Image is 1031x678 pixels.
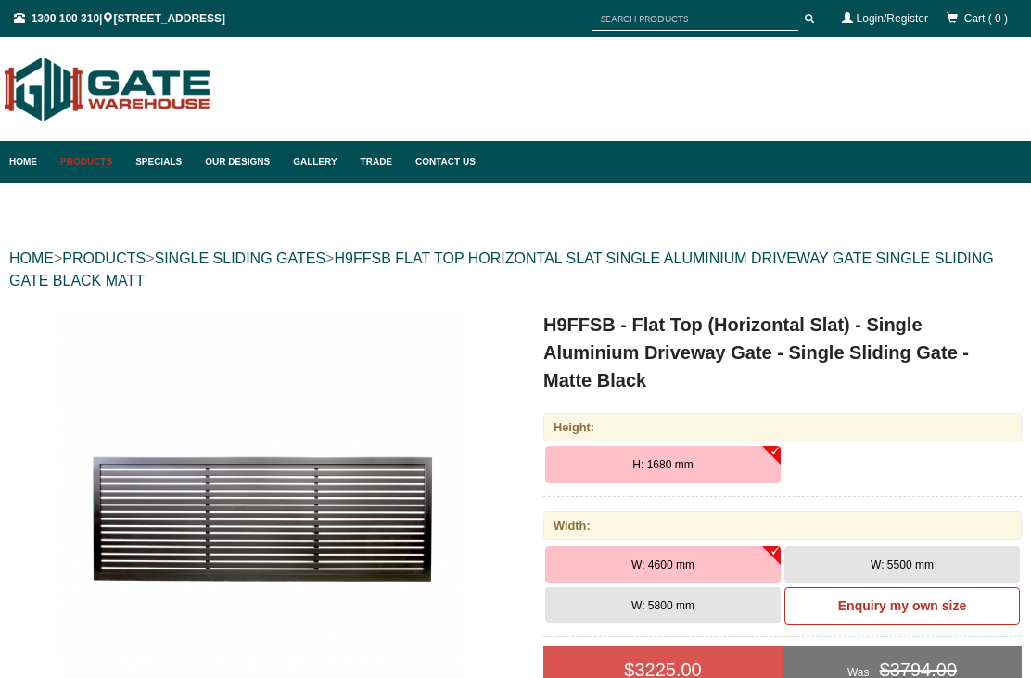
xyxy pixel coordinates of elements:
[838,598,966,613] b: Enquiry my own size
[126,141,196,183] a: Specials
[9,250,994,288] a: H9FFSB FLAT TOP HORIZONTAL SLAT SINGLE ALUMINIUM DRIVEWAY GATE SINGLE SLIDING GATE BLACK MATT
[964,12,1008,25] span: Cart ( 0 )
[406,141,476,183] a: Contact Us
[351,141,406,183] a: Trade
[543,413,1022,441] div: Height:
[545,587,781,624] button: W: 5800 mm
[284,141,350,183] a: Gallery
[543,311,1022,394] h1: H9FFSB - Flat Top (Horizontal Slat) - Single Aluminium Driveway Gate - Single Sliding Gate - Matt...
[857,12,928,25] a: Login/Register
[51,141,126,183] a: Products
[32,12,99,25] a: 1300 100 310
[9,229,1022,311] div: > > >
[545,546,781,583] button: W: 4600 mm
[543,511,1022,540] div: Width:
[154,250,325,266] a: SINGLE SLIDING GATES
[784,587,1020,626] a: Enquiry my own size
[9,141,51,183] a: Home
[631,599,694,612] span: W: 5800 mm
[545,446,781,483] button: H: 1680 mm
[62,250,146,266] a: PRODUCTS
[592,7,798,31] input: SEARCH PRODUCTS
[784,546,1020,583] button: W: 5500 mm
[871,558,934,571] span: W: 5500 mm
[196,141,284,183] a: Our Designs
[632,458,693,471] span: H: 1680 mm
[9,250,54,266] a: HOME
[631,558,694,571] span: W: 4600 mm
[14,12,225,25] span: | [STREET_ADDRESS]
